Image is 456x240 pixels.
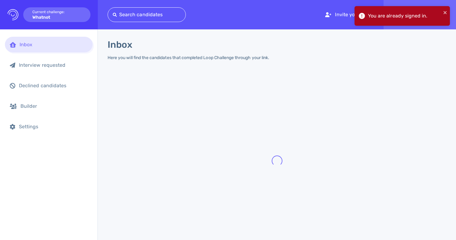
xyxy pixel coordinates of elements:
[20,42,88,47] div: Inbox
[20,103,88,109] div: Builder
[108,39,132,50] h1: Inbox
[108,55,269,60] div: Here you will find the candidates that completed Loop Challenge through your link.
[368,12,441,20] div: You are already signed in.
[19,124,88,129] div: Settings
[19,83,88,88] div: Declined candidates
[19,62,88,68] div: Interview requested
[443,9,447,16] button: close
